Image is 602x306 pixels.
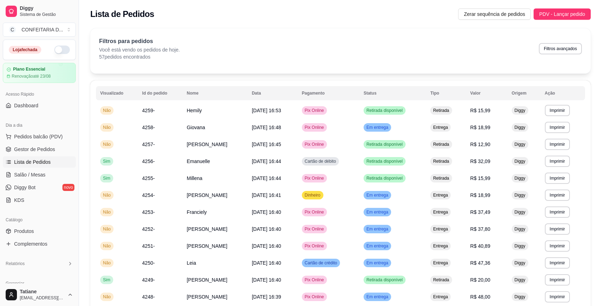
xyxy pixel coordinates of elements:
span: 4248- [142,294,155,300]
span: Cartão de crédito [303,260,339,266]
span: R$ 37,49 [470,209,490,215]
p: Você está vendo os pedidos de hoje. [99,46,180,53]
div: CONFEITARIA D ... [22,26,63,33]
span: Sim [102,175,112,181]
a: Diggy Botnovo [3,182,76,193]
span: R$ 40,89 [470,243,490,249]
button: Zerar sequência de pedidos [458,8,531,20]
article: Renovação até 23/08 [12,73,51,79]
span: C [9,26,16,33]
button: Imprimir [545,156,570,167]
span: R$ 47,36 [470,260,490,266]
span: [DATE] 16:40 [252,260,281,266]
span: 4249- [142,277,155,283]
span: Em entrega [365,294,390,300]
th: Visualizado [96,86,138,100]
span: Pix Online [303,125,326,130]
span: 4259- [142,108,155,113]
a: Produtos [3,226,76,237]
button: Imprimir [545,139,570,150]
button: Imprimir [545,173,570,184]
span: Hemily [187,108,202,113]
span: Leia [187,260,196,266]
span: [DATE] 16:44 [252,175,281,181]
span: Retirada disponível [365,175,404,181]
button: PDV - Lançar pedido [534,8,591,20]
span: 4255- [142,175,155,181]
span: Produtos [14,228,34,235]
span: Diggy [513,294,527,300]
span: R$ 20,00 [470,277,490,283]
span: 4254- [142,192,155,198]
span: 4258- [142,125,155,130]
th: Origem [507,86,541,100]
th: Tipo [426,86,466,100]
span: Diggy [513,226,527,232]
span: Sistema de Gestão [20,12,73,17]
a: DiggySistema de Gestão [3,3,76,20]
span: [EMAIL_ADDRESS][DOMAIN_NAME] [20,295,65,301]
span: [PERSON_NAME] [187,142,227,147]
button: Pedidos balcão (PDV) [3,131,76,142]
a: Dashboard [3,100,76,111]
span: Retirada [432,142,450,147]
span: Retirada [432,175,450,181]
span: Giovana [187,125,205,130]
span: Diggy [513,209,527,215]
h2: Lista de Pedidos [90,8,154,20]
span: R$ 48,00 [470,294,490,300]
span: Entrega [432,125,449,130]
button: Imprimir [545,291,570,302]
span: 4253- [142,209,155,215]
button: Alterar Status [54,46,70,54]
span: Retirada disponível [365,277,404,283]
span: [DATE] 16:53 [252,108,281,113]
span: Salão / Mesas [14,171,45,178]
a: Complementos [3,238,76,250]
th: Data [248,86,298,100]
button: Select a team [3,23,76,37]
th: Id do pedido [138,86,182,100]
span: Não [102,209,112,215]
button: Imprimir [545,274,570,286]
span: R$ 18,99 [470,192,490,198]
th: Nome [182,86,247,100]
th: Ação [541,86,585,100]
a: Salão / Mesas [3,169,76,180]
button: Imprimir [545,257,570,269]
div: Loja fechada [9,46,41,54]
span: Em entrega [365,209,390,215]
span: Diggy [513,125,527,130]
span: [DATE] 16:40 [252,226,281,232]
span: Pedidos balcão (PDV) [14,133,63,140]
span: 4251- [142,243,155,249]
span: [DATE] 16:41 [252,192,281,198]
span: Entrega [432,294,449,300]
span: Em entrega [365,192,390,198]
span: Diggy [513,175,527,181]
article: Plano Essencial [13,67,45,72]
span: [DATE] 16:40 [252,243,281,249]
span: Diggy [513,158,527,164]
th: Pagamento [298,86,359,100]
div: Gerenciar [3,278,76,289]
span: [PERSON_NAME] [187,294,227,300]
span: Entrega [432,209,449,215]
span: Não [102,260,112,266]
span: Não [102,192,112,198]
span: Dashboard [14,102,38,109]
span: R$ 15,99 [470,108,490,113]
span: Não [102,243,112,249]
p: 57 pedidos encontrados [99,53,180,60]
span: [DATE] 16:40 [252,277,281,283]
span: Diggy [513,243,527,249]
span: KDS [14,197,24,204]
span: Relatórios [6,261,25,266]
span: Diggy Bot [14,184,36,191]
a: Gestor de Pedidos [3,144,76,155]
span: PDV - Lançar pedido [539,10,585,18]
a: Plano EssencialRenovaçãoaté 23/08 [3,63,76,83]
span: Retirada disponível [365,158,404,164]
span: 4256- [142,158,155,164]
span: [DATE] 16:39 [252,294,281,300]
